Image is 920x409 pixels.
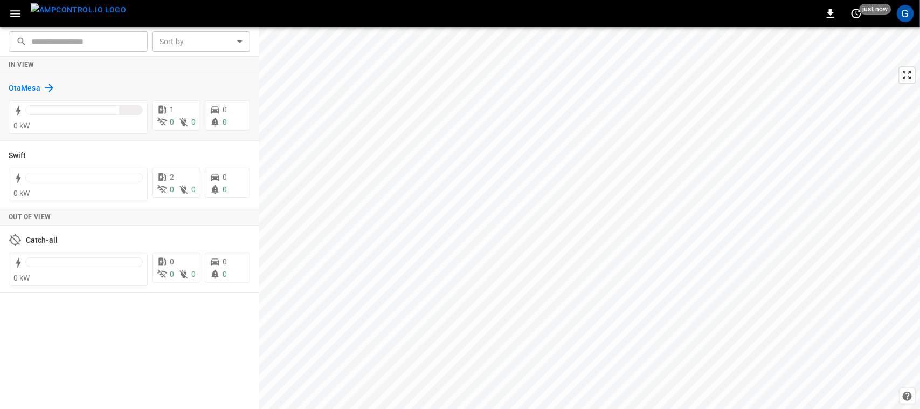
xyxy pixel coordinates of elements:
span: 0 [191,118,196,126]
img: ampcontrol.io logo [31,3,126,17]
button: set refresh interval [848,5,865,22]
span: 0 [223,270,227,278]
span: 0 kW [13,121,30,130]
strong: In View [9,61,34,69]
span: 0 [223,173,227,181]
span: 0 [170,270,174,278]
span: just now [860,4,891,15]
span: 0 [223,185,227,194]
h6: Swift [9,150,26,162]
h6: Catch-all [26,235,58,247]
h6: OtaMesa [9,83,40,94]
span: 0 [223,105,227,114]
span: 0 [191,270,196,278]
span: 1 [170,105,174,114]
span: 0 [170,118,174,126]
span: 0 kW [13,189,30,197]
span: 2 [170,173,174,181]
span: 0 [223,257,227,266]
span: 0 [170,185,174,194]
strong: Out of View [9,213,51,221]
span: 0 [170,257,174,266]
span: 0 [191,185,196,194]
span: 0 kW [13,274,30,282]
div: profile-icon [897,5,914,22]
span: 0 [223,118,227,126]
